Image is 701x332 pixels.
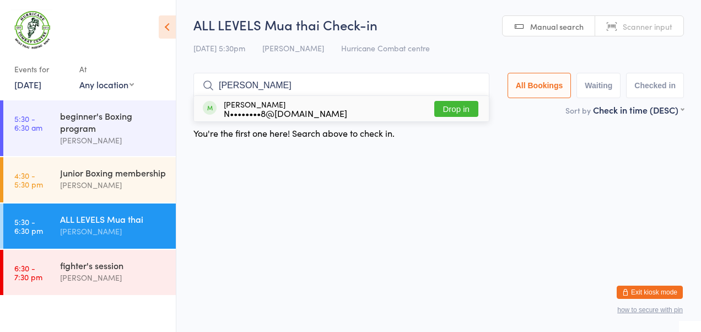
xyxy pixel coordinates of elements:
a: 5:30 -6:30 pmALL LEVELS Mua thai[PERSON_NAME] [3,204,176,249]
time: 5:30 - 6:30 am [14,114,42,132]
button: Exit kiosk mode [617,286,683,299]
time: 4:30 - 5:30 pm [14,171,43,189]
button: Waiting [576,73,621,98]
span: [DATE] 5:30pm [193,42,245,53]
div: Junior Boxing membership [60,167,166,179]
div: [PERSON_NAME] [224,100,347,117]
time: 6:30 - 7:30 pm [14,264,42,281]
div: Any location [79,78,134,90]
div: [PERSON_NAME] [60,134,166,147]
a: 4:30 -5:30 pmJunior Boxing membership[PERSON_NAME] [3,157,176,202]
span: Scanner input [623,21,672,32]
div: fighter's session [60,259,166,271]
input: Search [193,73,489,98]
button: Drop in [434,101,478,117]
a: 5:30 -6:30 ambeginner's Boxing program[PERSON_NAME] [3,100,176,156]
img: Hurricane Combat Centre [11,8,52,49]
span: [PERSON_NAME] [262,42,324,53]
div: [PERSON_NAME] [60,179,166,191]
time: 5:30 - 6:30 pm [14,217,43,235]
label: Sort by [565,105,591,116]
div: Events for [14,60,68,78]
span: Hurricane Combat centre [341,42,430,53]
button: All Bookings [508,73,571,98]
a: 6:30 -7:30 pmfighter's session[PERSON_NAME] [3,250,176,295]
div: [PERSON_NAME] [60,271,166,284]
div: You're the first one here! Search above to check in. [193,127,395,139]
button: how to secure with pin [617,306,683,314]
h2: ALL LEVELS Mua thai Check-in [193,15,684,34]
div: N••••••••8@[DOMAIN_NAME] [224,109,347,117]
div: At [79,60,134,78]
a: [DATE] [14,78,41,90]
div: [PERSON_NAME] [60,225,166,238]
div: beginner's Boxing program [60,110,166,134]
div: Check in time (DESC) [593,104,684,116]
button: Checked in [626,73,684,98]
div: ALL LEVELS Mua thai [60,213,166,225]
span: Manual search [530,21,584,32]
